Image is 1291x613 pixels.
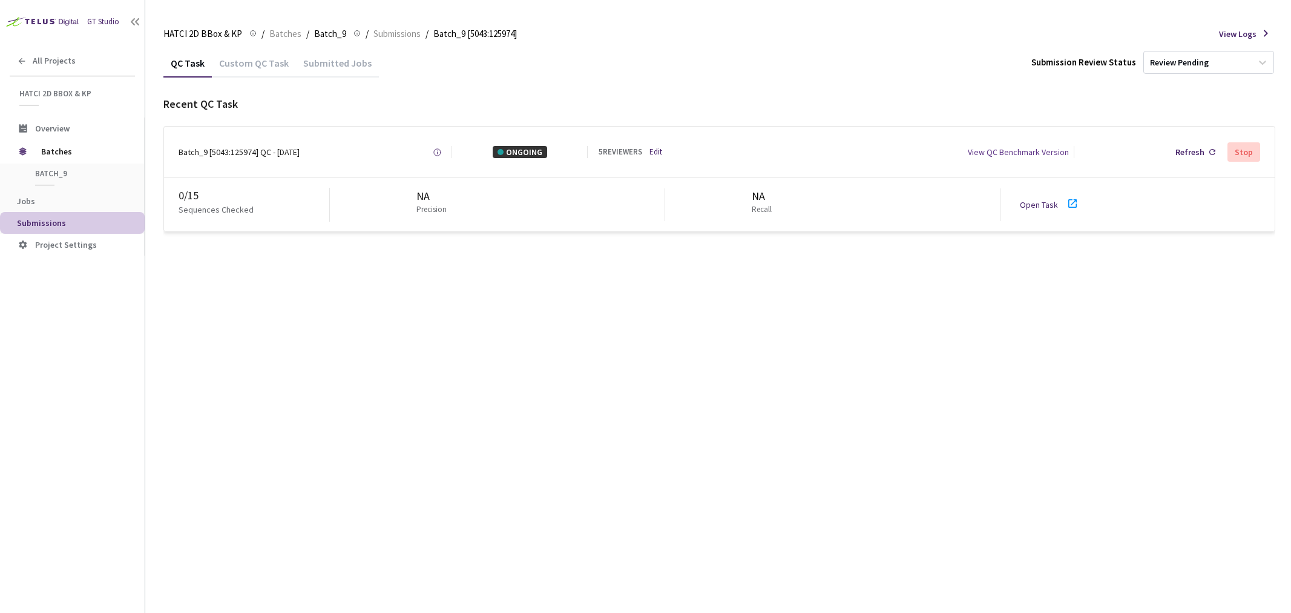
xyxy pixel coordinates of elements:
[493,146,547,158] div: ONGOING
[1219,28,1257,40] span: View Logs
[752,188,777,204] div: NA
[1175,146,1204,158] div: Refresh
[416,188,452,204] div: NA
[17,196,35,207] span: Jobs
[1150,57,1209,68] div: Review Pending
[371,27,423,40] a: Submissions
[163,27,242,41] span: HATCI 2D BBox & KP
[179,188,329,204] div: 0 / 15
[752,204,772,216] p: Recall
[314,27,346,41] span: Batch_9
[1020,199,1058,210] a: Open Task
[33,56,76,66] span: All Projects
[163,57,212,78] div: QC Task
[306,27,309,41] li: /
[179,204,254,216] p: Sequences Checked
[433,27,517,41] span: Batch_9 [5043:125974]
[425,27,429,41] li: /
[1031,56,1136,68] div: Submission Review Status
[267,27,304,40] a: Batches
[416,204,447,216] p: Precision
[41,139,124,164] span: Batches
[968,146,1069,158] div: View QC Benchmark Version
[35,168,125,179] span: Batch_9
[373,27,421,41] span: Submissions
[599,147,642,158] div: 5 REVIEWERS
[87,16,119,28] div: GT Studio
[35,123,70,134] span: Overview
[179,146,300,158] div: Batch_9 [5043:125974] QC - [DATE]
[35,239,97,250] span: Project Settings
[366,27,369,41] li: /
[1235,147,1253,157] div: Stop
[269,27,301,41] span: Batches
[17,217,66,228] span: Submissions
[163,96,1275,112] div: Recent QC Task
[296,57,379,78] div: Submitted Jobs
[649,147,662,158] a: Edit
[261,27,264,41] li: /
[19,88,128,99] span: HATCI 2D BBox & KP
[212,57,296,78] div: Custom QC Task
